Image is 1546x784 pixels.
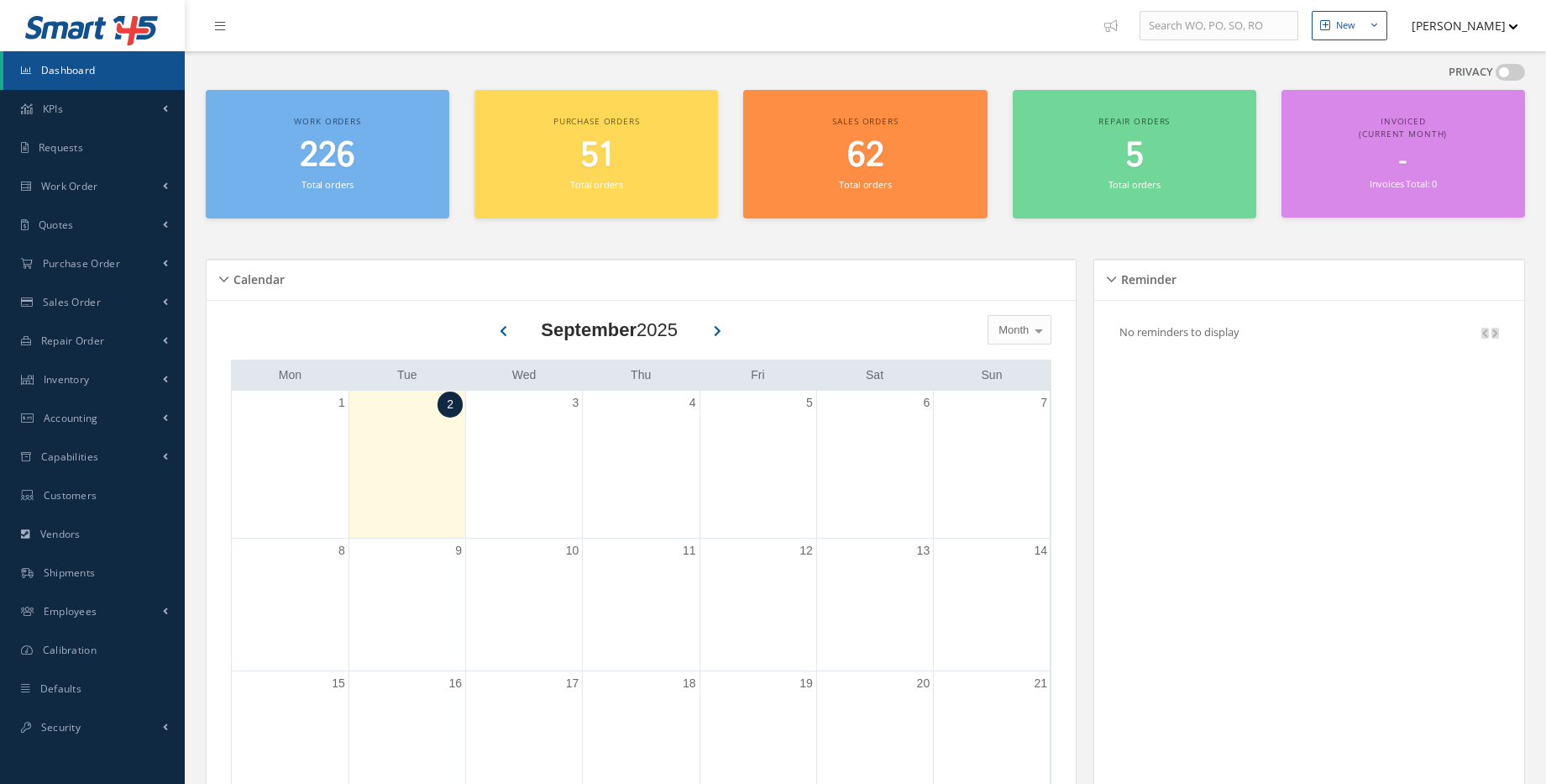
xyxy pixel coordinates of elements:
[41,720,81,734] span: Security
[232,539,349,671] td: September 8, 2025
[41,63,96,77] span: Dashboard
[914,671,934,696] a: September 20, 2025
[438,392,463,418] a: September 2, 2025
[349,391,465,539] td: September 2, 2025
[1396,9,1518,42] button: [PERSON_NAME]
[1370,177,1437,190] small: Invoices Total: 0
[41,179,98,193] span: Work Order
[816,391,933,539] td: September 6, 2025
[847,132,884,180] span: 62
[39,140,83,155] span: Requests
[43,256,120,271] span: Purchase Order
[1399,145,1407,178] span: -
[796,539,816,563] a: September 12, 2025
[1381,115,1426,127] span: Invoiced
[44,372,90,387] span: Inventory
[44,488,97,502] span: Customers
[816,539,933,671] td: September 13, 2025
[44,604,97,618] span: Employees
[1030,671,1051,696] a: September 21, 2025
[563,671,583,696] a: September 17, 2025
[580,132,612,180] span: 51
[541,316,678,344] div: 2025
[300,132,355,180] span: 226
[43,102,63,116] span: KPIs
[1359,128,1447,139] span: (Current Month)
[1030,539,1051,563] a: September 14, 2025
[1125,132,1144,180] span: 5
[934,391,1051,539] td: September 7, 2025
[44,411,98,425] span: Accounting
[301,178,354,191] small: Total orders
[839,178,891,191] small: Total orders
[1119,324,1239,339] p: No reminders to display
[796,671,816,696] a: September 19, 2025
[1336,18,1355,33] div: New
[232,391,349,539] td: September 1, 2025
[583,539,700,671] td: September 11, 2025
[541,319,637,340] b: September
[803,391,816,415] a: September 5, 2025
[994,322,1029,339] span: Month
[832,115,898,127] span: Sales orders
[394,365,421,386] a: Tuesday
[228,267,285,287] h5: Calendar
[43,643,97,657] span: Calibration
[445,671,465,696] a: September 16, 2025
[569,391,583,415] a: September 3, 2025
[466,391,583,539] td: September 3, 2025
[627,365,654,386] a: Thursday
[553,115,640,127] span: Purchase orders
[920,391,933,415] a: September 6, 2025
[466,539,583,671] td: September 10, 2025
[700,391,816,539] td: September 5, 2025
[474,90,718,218] a: Purchase orders 51 Total orders
[978,365,1006,386] a: Sunday
[747,365,768,386] a: Friday
[206,90,449,218] a: Work orders 226 Total orders
[275,365,305,386] a: Monday
[349,539,465,671] td: September 9, 2025
[44,566,96,580] span: Shipments
[452,539,465,563] a: September 9, 2025
[583,391,700,539] td: September 4, 2025
[1098,115,1170,127] span: Repair orders
[43,295,101,309] span: Sales Order
[1281,90,1525,218] a: Invoiced (Current Month) - Invoices Total: 0
[570,178,622,191] small: Total orders
[1108,178,1161,191] small: Total orders
[335,391,349,415] a: September 1, 2025
[563,539,583,563] a: September 10, 2025
[1037,391,1051,415] a: September 7, 2025
[1312,11,1387,40] button: New
[679,539,700,563] a: September 11, 2025
[41,334,105,348] span: Repair Order
[1116,267,1177,287] h5: Reminder
[679,671,700,696] a: September 18, 2025
[39,218,74,232] span: Quotes
[1140,11,1298,41] input: Search WO, PO, SO, RO
[335,539,349,563] a: September 8, 2025
[743,90,987,218] a: Sales orders 62 Total orders
[1013,90,1256,218] a: Repair orders 5 Total orders
[328,671,349,696] a: September 15, 2025
[509,365,540,386] a: Wednesday
[41,450,99,464] span: Capabilities
[3,51,185,90] a: Dashboard
[914,539,934,563] a: September 13, 2025
[40,527,81,541] span: Vendors
[686,391,700,415] a: September 4, 2025
[1449,64,1493,81] label: PRIVACY
[934,539,1051,671] td: September 14, 2025
[40,681,81,696] span: Defaults
[294,115,360,127] span: Work orders
[862,365,887,386] a: Saturday
[700,539,816,671] td: September 12, 2025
